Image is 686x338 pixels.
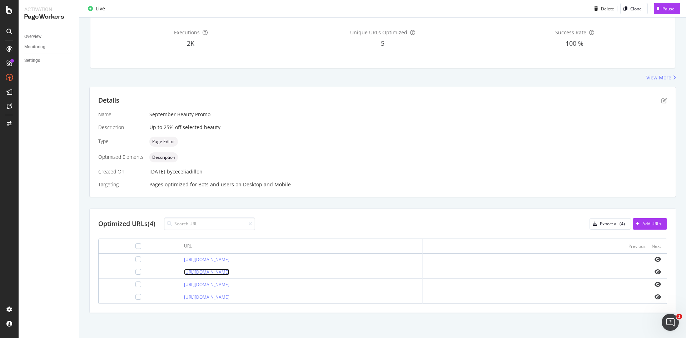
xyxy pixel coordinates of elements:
button: Clone [620,3,648,14]
div: View More [646,74,671,81]
div: PageWorkers [24,13,73,21]
a: [URL][DOMAIN_NAME] [184,269,229,275]
div: Delete [601,5,614,11]
button: Previous [628,242,646,250]
div: Created On [98,168,144,175]
span: 100 % [566,39,583,48]
div: Live [96,5,105,12]
div: neutral label [149,137,178,147]
button: Delete [591,3,614,14]
span: 5 [381,39,384,48]
div: Overview [24,33,41,40]
div: Bots and users [198,181,234,188]
div: Settings [24,57,40,64]
div: pen-to-square [661,98,667,103]
span: 1 [676,314,682,319]
a: View More [646,74,676,81]
span: Success Rate [555,29,586,36]
div: September Beauty Promo [149,111,667,118]
div: Description [98,124,144,131]
iframe: Intercom live chat [662,314,679,331]
div: Export all (4) [600,221,625,227]
div: Monitoring [24,43,45,51]
a: Monitoring [24,43,74,51]
div: Details [98,96,119,105]
button: Add URLs [633,218,667,230]
a: Settings [24,57,74,64]
button: Export all (4) [590,218,631,230]
span: Unique URLs Optimized [350,29,407,36]
div: Pause [662,5,675,11]
div: by ceceliadillon [167,168,203,175]
div: Optimized Elements [98,153,144,161]
div: URL [184,243,192,249]
button: Pause [654,3,680,14]
a: [URL][DOMAIN_NAME] [184,256,229,263]
div: Clone [630,5,642,11]
div: Targeting [98,181,144,188]
div: Activation [24,6,73,13]
i: eye [655,269,661,275]
i: eye [655,281,661,287]
input: Search URL [164,217,255,230]
div: Desktop and Mobile [243,181,291,188]
div: Up to 25% off selected beauty [149,124,667,131]
div: Add URLs [642,221,661,227]
div: Previous [628,243,646,249]
div: Type [98,138,144,145]
div: [DATE] [149,168,667,175]
a: Overview [24,33,74,40]
a: [URL][DOMAIN_NAME] [184,294,229,300]
div: Optimized URLs (4) [98,219,155,229]
div: Next [652,243,661,249]
span: Executions [174,29,200,36]
div: neutral label [149,152,178,162]
span: Description [152,155,175,160]
span: 2K [187,39,194,48]
a: [URL][DOMAIN_NAME] [184,281,229,288]
div: Pages optimized for on [149,181,667,188]
span: Page Editor [152,139,175,144]
button: Next [652,242,661,250]
i: eye [655,294,661,300]
div: Name [98,111,144,118]
i: eye [655,256,661,262]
